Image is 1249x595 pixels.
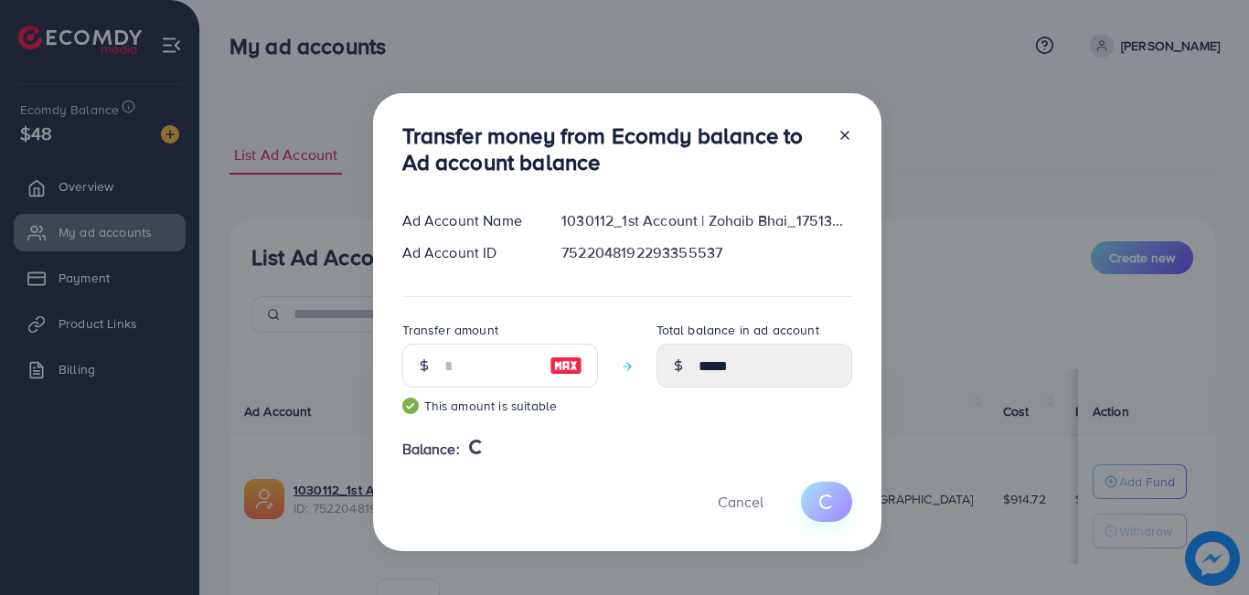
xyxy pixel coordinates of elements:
[657,321,819,339] label: Total balance in ad account
[695,482,786,521] button: Cancel
[547,242,866,263] div: 7522048192293355537
[388,242,548,263] div: Ad Account ID
[402,122,823,175] h3: Transfer money from Ecomdy balance to Ad account balance
[547,210,866,231] div: 1030112_1st Account | Zohaib Bhai_1751363330022
[402,397,598,415] small: This amount is suitable
[402,439,460,460] span: Balance:
[550,355,582,377] img: image
[388,210,548,231] div: Ad Account Name
[402,398,419,414] img: guide
[718,492,763,512] span: Cancel
[402,321,498,339] label: Transfer amount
